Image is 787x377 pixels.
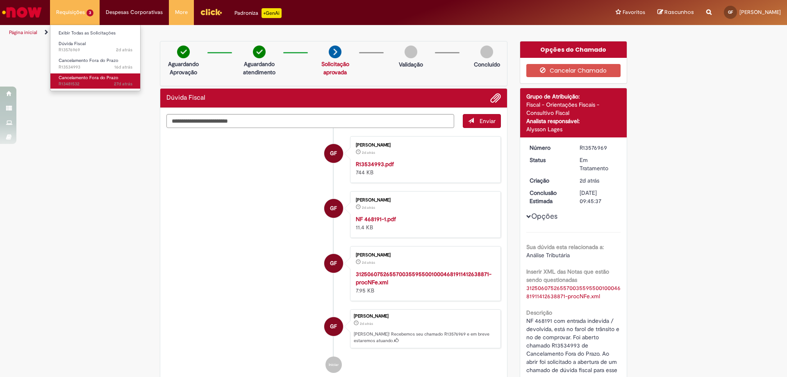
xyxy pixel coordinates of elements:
[580,177,599,184] span: 2d atrás
[59,57,118,64] span: Cancelamento Fora do Prazo
[354,331,496,344] p: [PERSON_NAME]! Recebemos seu chamado R13576969 e em breve estaremos atuando.
[177,46,190,58] img: check-circle-green.png
[526,268,609,283] b: Inserir XML das Notas que estão sendo questionadas
[405,46,417,58] img: img-circle-grey.png
[520,41,627,58] div: Opções do Chamado
[59,64,132,71] span: R13534993
[262,8,282,18] p: +GenAi
[362,150,375,155] time: 29/09/2025 13:45:29
[114,64,132,70] span: 16d atrás
[580,156,618,172] div: Em Tratamento
[1,4,43,21] img: ServiceNow
[239,60,279,76] p: Aguardando atendimento
[480,46,493,58] img: img-circle-grey.png
[580,176,618,185] div: 29/09/2025 13:45:32
[526,117,621,125] div: Analista responsável:
[166,309,501,349] li: Gabriel Freitas
[490,93,501,103] button: Adicionar anexos
[360,321,373,326] span: 2d atrás
[200,6,222,18] img: click_logo_yellow_360x200.png
[330,254,337,273] span: GF
[526,125,621,133] div: Alysson Lages
[474,60,500,69] p: Concluído
[324,254,343,273] div: Gabriel Freitas
[114,64,132,70] time: 15/09/2025 11:07:15
[6,25,519,40] ul: Trilhas de página
[9,29,37,36] a: Página inicial
[59,41,86,47] span: Dúvida Fiscal
[50,25,141,91] ul: Requisições
[526,284,621,300] a: Download de 31250607526557003559550010004681911412638871-procNFe.xml
[356,215,492,231] div: 11.4 KB
[166,114,454,128] textarea: Digite sua mensagem aqui...
[356,160,492,176] div: 744 KB
[580,177,599,184] time: 29/09/2025 13:45:32
[59,47,132,53] span: R13576969
[399,60,423,69] p: Validação
[362,205,375,210] time: 29/09/2025 13:45:08
[362,150,375,155] span: 2d atrás
[324,144,343,163] div: Gabriel Freitas
[59,75,118,81] span: Cancelamento Fora do Prazo
[523,176,574,185] dt: Criação
[166,94,205,102] h2: Dúvida Fiscal Histórico de tíquete
[59,81,132,87] span: R13481532
[360,321,373,326] time: 29/09/2025 13:45:32
[164,60,203,76] p: Aguardando Aprovação
[523,156,574,164] dt: Status
[329,46,341,58] img: arrow-next.png
[664,8,694,16] span: Rascunhos
[253,46,266,58] img: check-circle-green.png
[116,47,132,53] span: 2d atrás
[526,309,552,316] b: Descrição
[56,8,85,16] span: Requisições
[580,189,618,205] div: [DATE] 09:45:37
[728,9,733,15] span: GF
[356,270,491,286] a: 31250607526557003559550010004681911412638871-procNFe.xml
[523,144,574,152] dt: Número
[526,92,621,101] div: Grupo de Atribuição:
[324,317,343,336] div: Gabriel Freitas
[362,205,375,210] span: 2d atrás
[234,8,282,18] div: Padroniza
[356,160,394,168] a: R13534993.pdf
[50,56,141,71] a: Aberto R13534993 : Cancelamento Fora do Prazo
[114,81,132,87] span: 27d atrás
[321,60,349,76] a: Solicitação aprovada
[106,8,163,16] span: Despesas Corporativas
[356,143,492,148] div: [PERSON_NAME]
[116,47,132,53] time: 29/09/2025 13:45:33
[362,260,375,265] span: 2d atrás
[354,314,496,319] div: [PERSON_NAME]
[50,39,141,55] a: Aberto R13576969 : Dúvida Fiscal
[50,73,141,89] a: Aberto R13481532 : Cancelamento Fora do Prazo
[114,81,132,87] time: 04/09/2025 14:43:20
[356,198,492,203] div: [PERSON_NAME]
[50,29,141,38] a: Exibir Todas as Solicitações
[523,189,574,205] dt: Conclusão Estimada
[526,251,570,259] span: Análise Tributária
[330,317,337,336] span: GF
[580,144,618,152] div: R13576969
[526,101,621,117] div: Fiscal - Orientações Fiscais - Consultivo Fiscal
[657,9,694,16] a: Rascunhos
[175,8,188,16] span: More
[356,253,492,258] div: [PERSON_NAME]
[526,243,604,251] b: Sua dúvida esta relacionada a:
[739,9,781,16] span: [PERSON_NAME]
[526,64,621,77] button: Cancelar Chamado
[480,117,496,125] span: Enviar
[324,199,343,218] div: Gabriel Freitas
[330,199,337,218] span: GF
[356,270,492,295] div: 7.95 KB
[356,215,396,223] a: NF 468191-1.pdf
[330,144,337,163] span: GF
[362,260,375,265] time: 29/09/2025 13:42:18
[463,114,501,128] button: Enviar
[623,8,645,16] span: Favoritos
[86,9,93,16] span: 3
